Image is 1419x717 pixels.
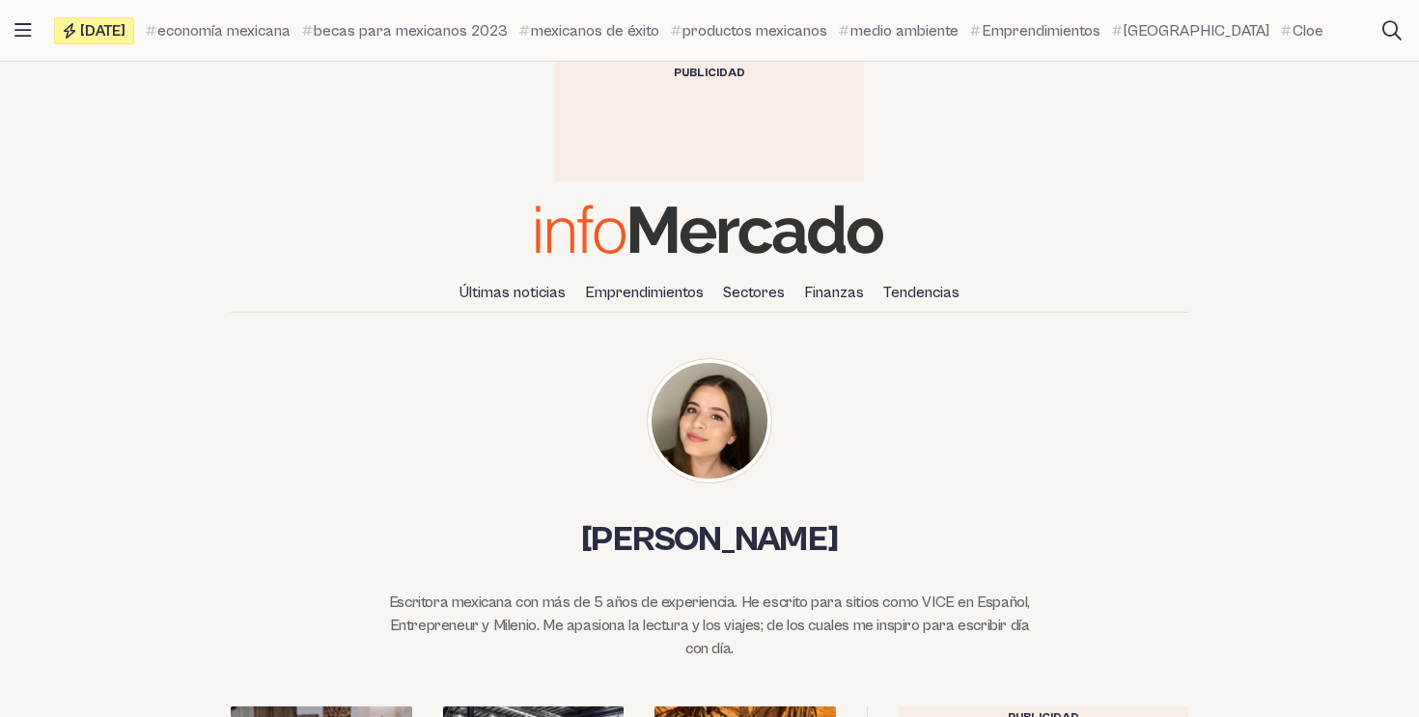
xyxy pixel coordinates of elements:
a: medio ambiente [839,19,959,42]
div: Publicidad [555,62,864,85]
img: Infomercado México logo [536,205,883,254]
a: [GEOGRAPHIC_DATA] [1112,19,1269,42]
span: Emprendimientos [982,19,1100,42]
div: Escritora mexicana con más de 5 años de experiencia. He escrito para sitios como VICE en Español,... [385,591,1034,660]
a: economía mexicana [146,19,291,42]
h1: [PERSON_NAME] [385,521,1034,560]
a: productos mexicanos [671,19,827,42]
span: productos mexicanos [682,19,827,42]
img: vanessa-priego-300x300.webp [648,359,771,483]
a: Sectores [715,276,793,309]
a: Tendencias [876,276,967,309]
a: Últimas noticias [452,276,573,309]
span: mexicanos de éxito [531,19,659,42]
a: mexicanos de éxito [519,19,659,42]
span: Cloe [1293,19,1323,42]
a: Cloe [1281,19,1323,42]
span: medio ambiente [850,19,959,42]
span: becas para mexicanos 2023 [314,19,508,42]
a: Emprendimientos [577,276,711,309]
a: Emprendimientos [970,19,1100,42]
a: becas para mexicanos 2023 [302,19,508,42]
span: economía mexicana [157,19,291,42]
a: Finanzas [796,276,872,309]
span: [GEOGRAPHIC_DATA] [1124,19,1269,42]
span: [DATE] [80,23,125,39]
